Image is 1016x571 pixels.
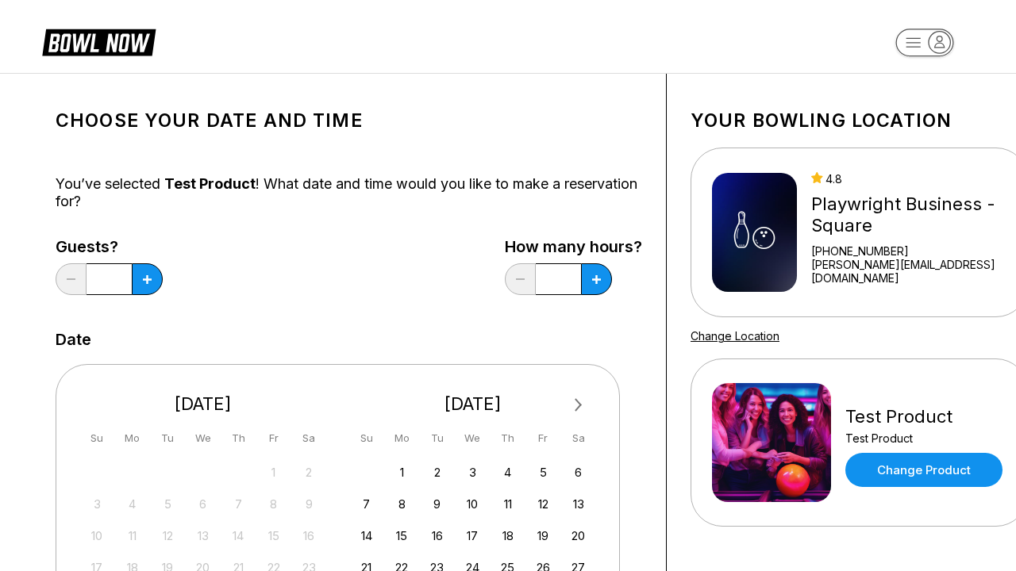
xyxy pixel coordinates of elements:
[391,525,413,546] div: Choose Monday, September 15th, 2025
[192,493,214,515] div: Not available Wednesday, August 6th, 2025
[263,525,284,546] div: Not available Friday, August 15th, 2025
[298,462,320,483] div: Not available Saturday, August 2nd, 2025
[811,172,1006,186] div: 4.8
[533,462,554,483] div: Choose Friday, September 5th, 2025
[298,427,320,449] div: Sa
[533,493,554,515] div: Choose Friday, September 12th, 2025
[568,462,589,483] div: Choose Saturday, September 6th, 2025
[157,427,179,449] div: Tu
[356,493,377,515] div: Choose Sunday, September 7th, 2025
[164,175,256,192] span: Test Product
[497,493,518,515] div: Choose Thursday, September 11th, 2025
[712,383,831,502] img: Test Product
[533,427,554,449] div: Fr
[356,427,377,449] div: Su
[462,462,483,483] div: Choose Wednesday, September 3rd, 2025
[391,462,413,483] div: Choose Monday, September 1st, 2025
[712,173,797,292] img: Playwright Business - Square
[691,329,779,343] a: Change Location
[568,427,589,449] div: Sa
[811,258,1006,285] a: [PERSON_NAME][EMAIL_ADDRESS][DOMAIN_NAME]
[533,525,554,546] div: Choose Friday, September 19th, 2025
[462,427,483,449] div: We
[356,525,377,546] div: Choose Sunday, September 14th, 2025
[80,393,326,415] div: [DATE]
[426,525,448,546] div: Choose Tuesday, September 16th, 2025
[568,525,589,546] div: Choose Saturday, September 20th, 2025
[845,406,1003,427] div: Test Product
[121,525,143,546] div: Not available Monday, August 11th, 2025
[845,453,1003,487] a: Change Product
[497,525,518,546] div: Choose Thursday, September 18th, 2025
[426,427,448,449] div: Tu
[298,525,320,546] div: Not available Saturday, August 16th, 2025
[811,244,1006,258] div: [PHONE_NUMBER]
[426,493,448,515] div: Choose Tuesday, September 9th, 2025
[462,493,483,515] div: Choose Wednesday, September 10th, 2025
[263,427,284,449] div: Fr
[811,194,1006,236] div: Playwright Business - Square
[87,525,108,546] div: Not available Sunday, August 10th, 2025
[192,525,214,546] div: Not available Wednesday, August 13th, 2025
[391,427,413,449] div: Mo
[263,493,284,515] div: Not available Friday, August 8th, 2025
[228,427,249,449] div: Th
[228,493,249,515] div: Not available Thursday, August 7th, 2025
[56,331,91,348] label: Date
[505,238,642,255] label: How many hours?
[426,462,448,483] div: Choose Tuesday, September 2nd, 2025
[87,493,108,515] div: Not available Sunday, August 3rd, 2025
[845,431,1003,445] div: Test Product
[462,525,483,546] div: Choose Wednesday, September 17th, 2025
[497,462,518,483] div: Choose Thursday, September 4th, 2025
[263,462,284,483] div: Not available Friday, August 1st, 2025
[192,427,214,449] div: We
[568,493,589,515] div: Choose Saturday, September 13th, 2025
[87,427,108,449] div: Su
[497,427,518,449] div: Th
[350,393,596,415] div: [DATE]
[566,393,591,418] button: Next Month
[298,493,320,515] div: Not available Saturday, August 9th, 2025
[121,427,143,449] div: Mo
[56,175,642,210] div: You’ve selected ! What date and time would you like to make a reservation for?
[391,493,413,515] div: Choose Monday, September 8th, 2025
[56,238,163,255] label: Guests?
[157,525,179,546] div: Not available Tuesday, August 12th, 2025
[56,109,642,132] h1: Choose your Date and time
[121,493,143,515] div: Not available Monday, August 4th, 2025
[228,525,249,546] div: Not available Thursday, August 14th, 2025
[157,493,179,515] div: Not available Tuesday, August 5th, 2025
